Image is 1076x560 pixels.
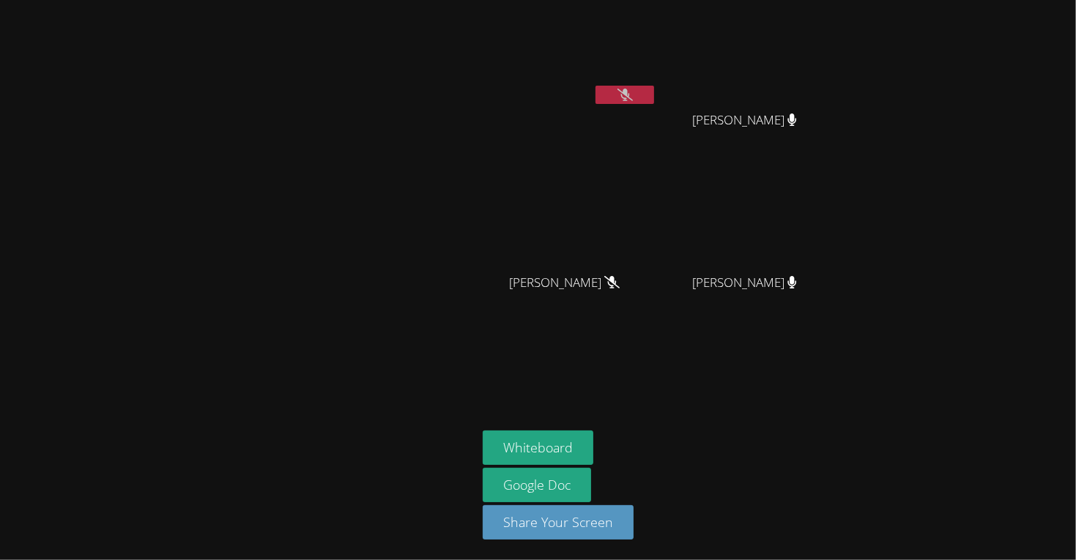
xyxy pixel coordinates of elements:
a: Google Doc [483,468,591,502]
span: [PERSON_NAME] [692,110,797,131]
button: Share Your Screen [483,505,634,540]
button: Whiteboard [483,430,593,465]
span: [PERSON_NAME] [509,272,620,294]
span: [PERSON_NAME] [692,272,797,294]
